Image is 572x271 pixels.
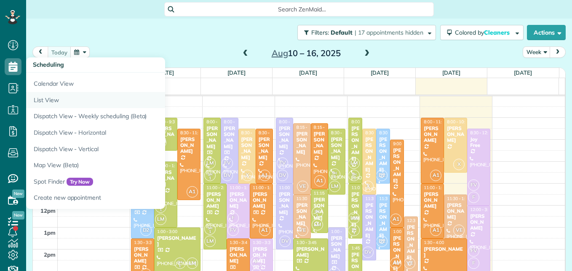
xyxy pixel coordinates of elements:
div: [PERSON_NAME] [258,136,270,161]
span: DV [222,170,233,181]
span: New [12,190,24,198]
button: Actions [527,25,566,40]
span: A1 [187,186,198,198]
span: SH [315,209,320,214]
a: [DATE] [371,69,389,76]
span: LM [329,181,340,192]
span: 1:30 - 3:30 [134,240,154,245]
div: [PERSON_NAME] [241,136,253,161]
span: DV [362,247,374,258]
div: [PERSON_NAME] [470,213,488,231]
small: 1 [155,206,166,214]
span: A1 [314,175,326,187]
div: [PERSON_NAME] [446,202,465,220]
span: 11:00 - 2:00 [279,185,302,190]
span: F [468,192,479,203]
span: 8:00 - 10:30 [447,119,470,125]
span: 8:30 - 11:45 [180,130,203,135]
button: next [550,46,566,58]
a: List View [26,92,237,108]
span: A1 [430,170,441,181]
span: 11:00 - 1:30 [230,185,252,190]
a: Spot FinderTry Now [26,173,237,190]
span: 1:30 - 3:30 [253,240,273,245]
span: 11:15 - 1:15 [314,190,337,196]
div: [PERSON_NAME] [278,125,291,150]
span: 8:30 - 12:00 [470,130,493,135]
span: SH [332,171,337,175]
span: 11:00 - 1:30 [424,185,446,190]
span: LM [155,214,166,225]
span: 1:00 - 4:00 [331,229,351,234]
div: [PERSON_NAME] [423,191,441,209]
div: [PERSON_NAME] [423,246,465,258]
span: Cleaners [484,29,511,36]
span: 11:00 - 1:30 [253,185,275,190]
a: [DATE] [156,69,174,76]
span: FV [222,157,233,169]
span: Default [331,29,353,36]
span: 2pm [44,251,56,258]
small: 1 [205,174,215,182]
a: Create new appointment [26,190,237,209]
span: 1pm [44,229,56,236]
span: VE [404,257,415,269]
div: [PERSON_NAME] [379,136,388,173]
span: 11:30 - 1:30 [296,196,319,201]
small: 1 [175,262,185,270]
span: SH [208,172,213,176]
button: Week [523,46,551,58]
button: Filters: Default | 17 appointments hidden [297,25,436,40]
span: 8:00 - 11:00 [424,119,446,125]
a: [DATE] [442,69,460,76]
div: [PERSON_NAME] [351,125,360,162]
span: 11:30 - 2:30 [365,196,388,201]
span: Filters: [311,29,329,36]
span: New [12,211,24,220]
span: LM [187,257,198,269]
div: [PERSON_NAME] [393,147,401,184]
span: A1 [430,225,441,236]
a: [DATE] [514,69,532,76]
span: 11:00 - 2:00 [206,185,229,190]
span: FV [468,179,479,191]
div: [PERSON_NAME] [296,131,308,155]
span: F [251,256,262,268]
div: [PERSON_NAME] [252,191,270,209]
h2: 10 – 16, 2025 [254,49,359,58]
span: 8:30 - 11:30 [331,130,354,135]
span: 8:00 - 9:30 [157,119,177,125]
small: 1 [349,229,359,237]
span: LM [204,236,216,247]
span: LM [348,212,360,224]
span: DV [279,236,291,247]
span: Colored by [455,29,513,36]
small: 1 [329,173,340,181]
div: [PERSON_NAME] [365,202,374,238]
span: 1:00 - 3:00 [157,229,177,234]
a: Dispatch View - Weekly scheduling (Beta) [26,108,237,125]
span: 1:45 - 4:15 [351,245,372,251]
span: LM [348,157,360,169]
span: VE [453,225,465,236]
div: [PERSON_NAME] [313,131,326,155]
div: [PERSON_NAME] [379,202,388,238]
div: [PERSON_NAME] [313,197,326,221]
span: 1:30 - 4:00 [424,240,444,245]
span: | 17 appointments hidden [355,29,423,36]
span: Aug [272,48,288,58]
a: Dispatch View - Vertical [26,141,237,157]
div: [PERSON_NAME] [446,125,465,144]
span: DV [277,170,288,181]
span: 8:00 - 11:00 [224,119,246,125]
div: [PERSON_NAME] [180,136,198,154]
span: 8:30 - 11:00 [379,130,402,135]
span: F [227,212,239,224]
div: [PERSON_NAME] [331,235,343,260]
span: FV [468,245,479,257]
span: 9:00 - 1:00 [393,141,413,146]
span: 11:30 - 2:00 [379,196,402,201]
small: 1 [349,174,359,182]
span: D2 [140,225,152,236]
span: 1:30 - 3:45 [296,240,316,245]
